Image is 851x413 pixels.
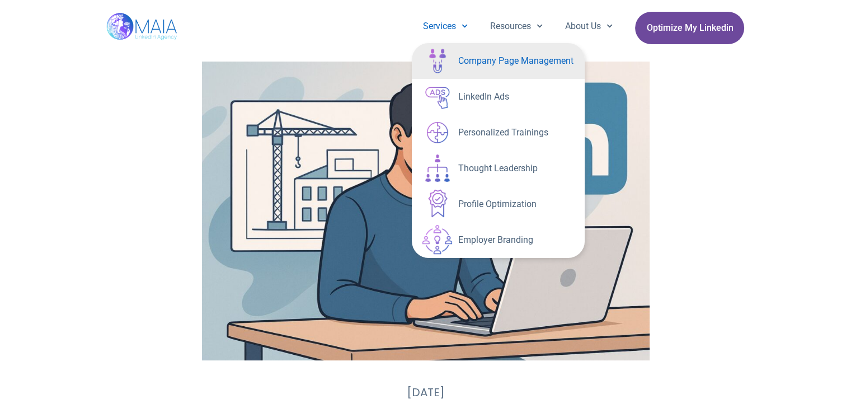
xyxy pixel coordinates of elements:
a: Services [412,12,479,41]
a: LinkedIn Ads [412,79,585,115]
nav: Menu [412,12,624,41]
a: [DATE] [407,384,445,401]
time: [DATE] [407,384,445,400]
a: Profile Optimization [412,186,585,222]
span: Optimize My Linkedin [646,17,733,39]
a: Employer Branding [412,222,585,258]
a: About Us [554,12,624,41]
a: Personalized Trainings [412,115,585,151]
a: Resources [479,12,554,41]
a: Optimize My Linkedin [635,12,744,44]
a: Thought Leadership [412,151,585,186]
ul: Services [412,43,585,258]
a: Company Page Management [412,43,585,79]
